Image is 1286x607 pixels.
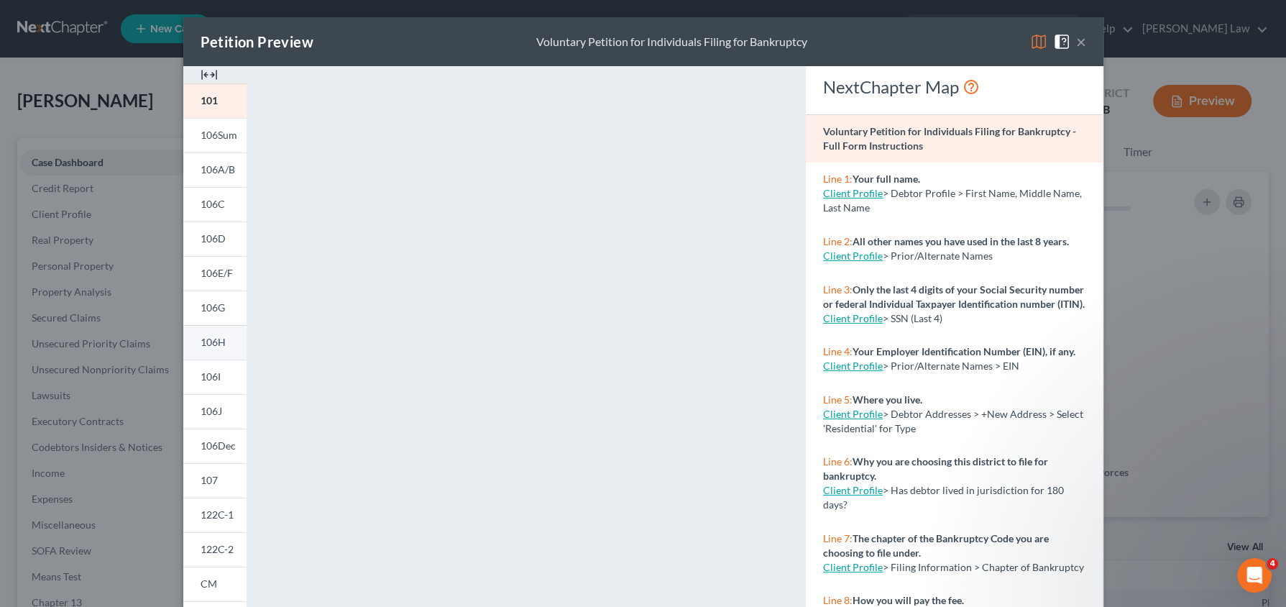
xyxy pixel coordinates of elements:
a: Client Profile [823,187,883,199]
a: 106E/F [183,256,247,291]
a: 106A/B [183,152,247,187]
a: 101 [183,83,247,118]
a: 106D [183,222,247,256]
span: 101 [201,94,218,106]
div: Petition Preview [201,32,313,52]
a: Client Profile [823,561,883,573]
a: 106C [183,187,247,222]
span: CM [201,578,217,590]
div: NextChapter Map [823,76,1085,99]
span: 106J [201,405,222,417]
a: 106G [183,291,247,325]
strong: Why you are choosing this district to file for bankruptcy. [823,455,1048,482]
span: Line 1: [823,173,853,185]
a: 122C-2 [183,532,247,567]
span: Line 7: [823,532,853,544]
a: 106H [183,325,247,360]
a: Client Profile [823,484,883,496]
a: 106J [183,394,247,429]
img: expand-e0f6d898513216a626fdd78e52531dac95497ffd26381d4c15ee2fc46db09dca.svg [201,66,218,83]
span: > Has debtor lived in jurisdiction for 180 days? [823,484,1064,511]
span: 106E/F [201,267,233,279]
strong: Voluntary Petition for Individuals Filing for Bankruptcy - Full Form Instructions [823,125,1076,152]
a: 106Sum [183,118,247,152]
a: Client Profile [823,408,883,420]
span: > SSN (Last 4) [883,312,942,324]
strong: All other names you have used in the last 8 years. [853,235,1069,247]
span: 106Sum [201,129,237,141]
span: > Filing Information > Chapter of Bankruptcy [883,561,1084,573]
span: Line 8: [823,594,853,606]
span: 106D [201,232,226,245]
span: 106C [201,198,225,210]
a: Client Profile [823,360,883,372]
span: > Prior/Alternate Names [883,250,993,262]
span: > Debtor Addresses > +New Address > Select 'Residential' for Type [823,408,1083,434]
span: > Prior/Alternate Names > EIN [883,360,1019,372]
a: 107 [183,463,247,498]
strong: Your full name. [853,173,920,185]
a: Client Profile [823,312,883,324]
strong: How you will pay the fee. [853,594,964,606]
span: 107 [201,474,218,486]
button: × [1076,33,1086,50]
span: 106A/B [201,163,235,175]
span: Line 2: [823,235,853,247]
a: 106Dec [183,429,247,463]
span: Line 6: [823,455,853,467]
iframe: Intercom live chat [1237,558,1272,593]
strong: Where you live. [853,393,922,406]
span: 122C-1 [201,508,234,521]
img: map-eea8200ae884c6f1103ae1953ef3d486a96c86aabb227e865a55264e3737af1f.svg [1030,33,1047,50]
strong: Your Employer Identification Number (EIN), if any. [853,345,1075,357]
span: 4 [1267,558,1278,570]
span: 106H [201,336,226,348]
span: Line 4: [823,345,853,357]
a: 106I [183,360,247,394]
a: CM [183,567,247,601]
a: 122C-1 [183,498,247,532]
span: Line 3: [823,283,853,296]
span: 106I [201,370,221,383]
span: 106Dec [201,439,236,452]
span: 106G [201,301,225,314]
div: Voluntary Petition for Individuals Filing for Bankruptcy [536,34,807,50]
span: > Debtor Profile > First Name, Middle Name, Last Name [823,187,1082,214]
strong: The chapter of the Bankruptcy Code you are choosing to file under. [823,532,1049,559]
span: Line 5: [823,393,853,406]
img: help-close-5ba153eb36485ed6c1ea00a893f15db1cb9b99d6cae46e1a8edb6c62d00a1a76.svg [1053,33,1070,50]
span: 122C-2 [201,543,234,555]
strong: Only the last 4 digits of your Social Security number or federal Individual Taxpayer Identificati... [823,283,1085,310]
a: Client Profile [823,250,883,262]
